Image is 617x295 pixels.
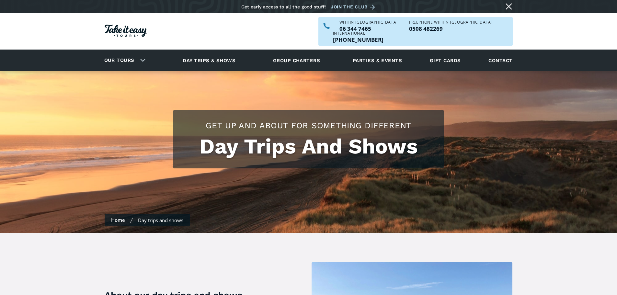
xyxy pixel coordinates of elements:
[409,26,492,31] p: 0508 482269
[175,51,244,69] a: Day trips & shows
[105,25,147,37] img: Take it easy Tours logo
[331,3,377,11] a: Join the club
[111,217,125,223] a: Home
[241,4,326,9] div: Get early access to all the good stuff!
[105,21,147,42] a: Homepage
[265,51,328,69] a: Group charters
[180,134,437,159] h1: Day Trips And Shows
[504,1,514,12] a: Close message
[409,20,492,24] div: Freephone WITHIN [GEOGRAPHIC_DATA]
[99,53,139,68] a: Our tours
[333,37,383,42] a: Call us outside of NZ on +6463447465
[409,26,492,31] a: Call us freephone within NZ on 0508482269
[349,51,405,69] a: Parties & events
[485,51,516,69] a: Contact
[339,20,398,24] div: WITHIN [GEOGRAPHIC_DATA]
[427,51,464,69] a: Gift cards
[138,217,183,223] div: Day trips and shows
[333,37,383,42] p: [PHONE_NUMBER]
[105,214,190,226] nav: Breadcrumbs
[180,120,437,131] h2: Get up and about for something different
[339,26,398,31] p: 06 344 7465
[333,31,383,35] div: International
[339,26,398,31] a: Call us within NZ on 063447465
